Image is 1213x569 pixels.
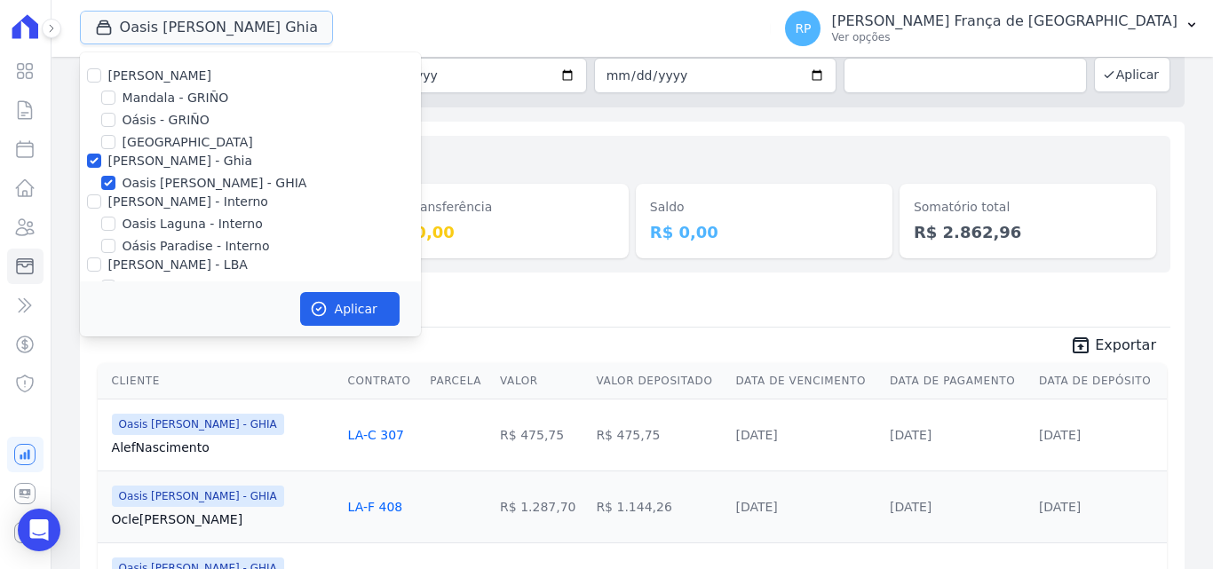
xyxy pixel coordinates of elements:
[18,509,60,551] div: Open Intercom Messenger
[123,111,210,130] label: Oásis - GRIÑO
[831,30,1177,44] p: Ver opções
[831,12,1177,30] p: [PERSON_NAME] França de [GEOGRAPHIC_DATA]
[108,68,211,83] label: [PERSON_NAME]
[493,399,589,470] td: R$ 475,75
[348,500,403,514] a: LA-F 408
[890,500,932,514] a: [DATE]
[98,363,341,399] th: Cliente
[123,237,270,256] label: Oásis Paradise - Interno
[589,363,728,399] th: Valor Depositado
[1094,57,1170,92] button: Aplicar
[1095,335,1156,356] span: Exportar
[735,500,777,514] a: [DATE]
[108,257,248,272] label: [PERSON_NAME] - LBA
[1070,335,1091,356] i: unarchive
[348,428,404,442] a: LA-C 307
[112,486,284,507] span: Oasis [PERSON_NAME] - GHIA
[112,510,334,528] a: Ocle[PERSON_NAME]
[883,363,1032,399] th: Data de Pagamento
[914,198,1142,217] dt: Somatório total
[123,133,253,152] label: [GEOGRAPHIC_DATA]
[1039,428,1081,442] a: [DATE]
[80,11,333,44] button: Oasis [PERSON_NAME] Ghia
[1032,363,1167,399] th: Data de Depósito
[589,399,728,470] td: R$ 475,75
[650,220,878,244] dd: R$ 0,00
[123,215,263,233] label: Oasis Laguna - Interno
[1039,500,1081,514] a: [DATE]
[108,194,268,209] label: [PERSON_NAME] - Interno
[914,220,1142,244] dd: R$ 2.862,96
[589,470,728,542] td: R$ 1.144,26
[1056,335,1170,360] a: unarchive Exportar
[386,198,614,217] dt: Em transferência
[123,174,307,193] label: Oasis [PERSON_NAME] - GHIA
[493,363,589,399] th: Valor
[795,22,811,35] span: RP
[108,154,252,168] label: [PERSON_NAME] - Ghia
[735,428,777,442] a: [DATE]
[123,278,242,296] label: Oasis Laguna - LBA
[341,363,424,399] th: Contrato
[890,428,932,442] a: [DATE]
[650,198,878,217] dt: Saldo
[728,363,883,399] th: Data de Vencimento
[112,414,284,435] span: Oasis [PERSON_NAME] - GHIA
[300,292,400,326] button: Aplicar
[123,89,229,107] label: Mandala - GRIÑO
[493,470,589,542] td: R$ 1.287,70
[112,439,334,456] a: AlefNascimento
[423,363,493,399] th: Parcela
[771,4,1213,53] button: RP [PERSON_NAME] França de [GEOGRAPHIC_DATA] Ver opções
[386,220,614,244] dd: R$ 0,00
